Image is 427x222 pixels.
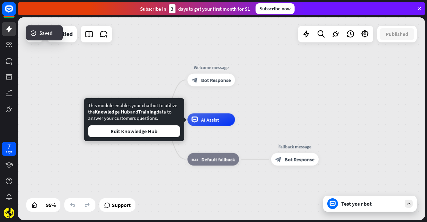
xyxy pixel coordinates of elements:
i: block_bot_response [275,156,282,163]
div: Welcome message [183,64,240,70]
div: This module enables your chatbot to utilize the and data to answer your customers questions. [88,102,180,137]
span: Default fallback [201,156,235,163]
div: Fallback message [266,144,323,150]
a: 7 days [2,142,16,156]
button: Edit Knowledge Hub [88,125,180,137]
span: Support [112,200,131,210]
i: block_fallback [191,156,198,163]
span: Bot Response [201,77,231,83]
span: Bot Response [285,156,315,163]
div: Untitled [51,26,73,42]
button: Open LiveChat chat widget [5,3,25,23]
i: success [30,30,37,36]
span: AI Assist [201,117,219,123]
div: 3 [169,4,175,13]
div: 7 [7,144,11,150]
i: block_bot_response [191,77,198,83]
div: Subscribe in days to get your first month for $1 [140,4,250,13]
div: Subscribe now [256,3,295,14]
div: 95% [44,200,58,210]
span: Training [138,108,156,115]
button: Published [380,28,414,40]
span: Knowledge Hub [95,108,130,115]
span: Saved [39,29,52,36]
div: Test your bot [341,200,401,207]
div: days [6,150,12,154]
